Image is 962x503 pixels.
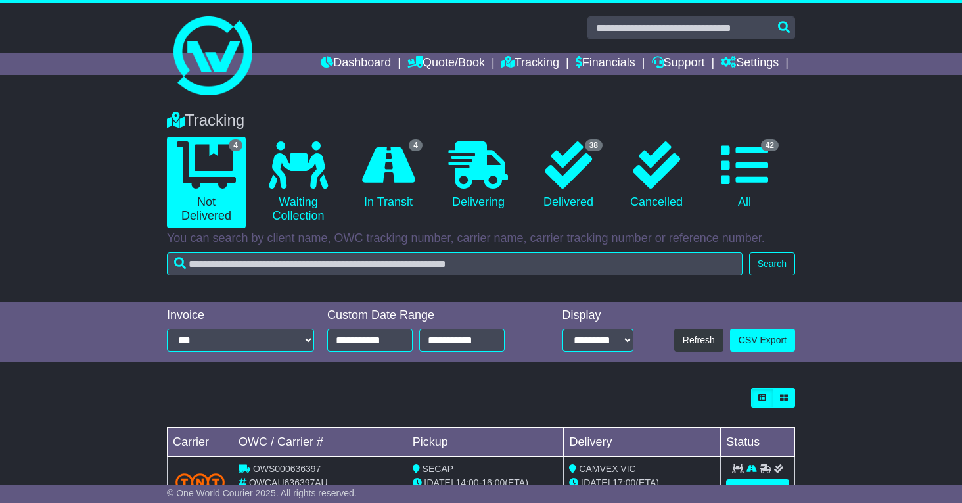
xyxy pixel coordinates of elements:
div: (ETA) [569,476,715,490]
a: Waiting Collection [259,137,338,228]
div: Display [562,308,633,323]
span: 14:00 [456,477,479,488]
td: OWC / Carrier # [233,428,407,457]
span: 17:00 [612,477,635,488]
a: Settings [721,53,779,75]
a: 4 Not Delivered [167,137,246,228]
p: You can search by client name, OWC tracking number, carrier name, carrier tracking number or refe... [167,231,795,246]
span: 4 [409,139,423,151]
td: Delivery [564,428,721,457]
button: Search [749,252,795,275]
span: OWS000636397 [253,464,321,474]
td: Pickup [407,428,564,457]
div: Invoice [167,308,314,323]
a: 4 In Transit [351,137,426,214]
td: Status [721,428,795,457]
a: 42 All [707,137,782,214]
a: CSV Export [730,329,795,352]
span: OWCAU636397AU [249,477,328,488]
button: Refresh [674,329,723,352]
span: © One World Courier 2025. All rights reserved. [167,488,357,498]
a: Quote/Book [407,53,485,75]
span: [DATE] [424,477,453,488]
a: 38 Delivered [531,137,606,214]
td: Carrier [168,428,233,457]
span: 16:00 [482,477,505,488]
span: CAMVEX VIC [579,464,635,474]
a: Cancelled [619,137,694,214]
div: - (ETA) [413,476,559,490]
div: Custom Date Range [327,308,528,323]
span: 38 [585,139,603,151]
a: Tracking [501,53,559,75]
span: [DATE] [581,477,610,488]
a: View Order [726,479,789,502]
span: 42 [761,139,779,151]
img: TNT_Domestic.png [175,473,225,491]
span: SECAP [423,464,453,474]
a: Financials [576,53,635,75]
div: Tracking [160,111,802,130]
a: Support [652,53,705,75]
a: Delivering [439,137,518,214]
span: 4 [229,139,242,151]
a: Dashboard [321,53,391,75]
